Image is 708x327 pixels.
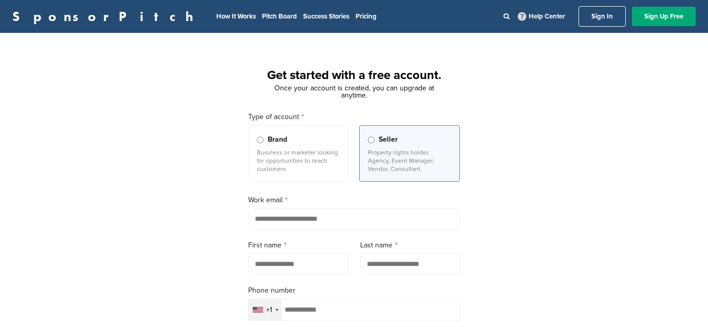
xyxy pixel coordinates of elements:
span: Seller [379,134,398,145]
a: Pitch Board [262,12,297,21]
a: Pricing [356,12,377,21]
a: Success Stories [303,12,349,21]
a: How It Works [216,12,256,21]
p: Business or marketer looking for opportunities to reach customers [257,148,340,173]
input: Seller Property rights holder, Agency, Event Manager, Vendor, Consultant [368,137,375,143]
span: Brand [268,134,287,145]
a: Sign In [579,6,626,27]
label: First name [248,240,348,251]
a: Help Center [516,10,567,23]
label: Type of account [248,111,460,123]
label: Phone number [248,285,460,296]
div: +1 [266,306,272,314]
h1: Get started with a free account. [236,66,472,85]
span: Once your account is created, you can upgrade at anytime. [274,84,434,100]
a: SponsorPitch [12,10,200,23]
p: Property rights holder, Agency, Event Manager, Vendor, Consultant [368,148,451,173]
label: Last name [360,240,460,251]
label: Work email [248,195,460,206]
div: Selected country [249,299,282,320]
a: Sign Up Free [632,7,696,26]
input: Brand Business or marketer looking for opportunities to reach customers [257,137,264,143]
